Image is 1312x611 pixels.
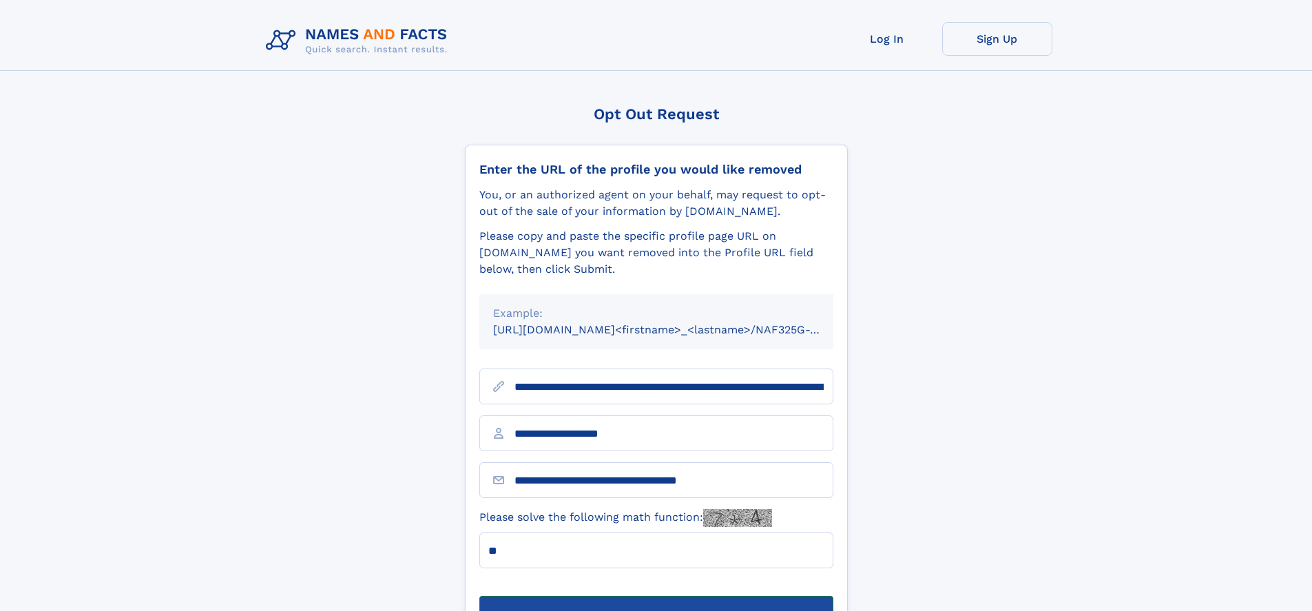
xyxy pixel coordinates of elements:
[493,323,860,336] small: [URL][DOMAIN_NAME]<firstname>_<lastname>/NAF325G-xxxxxxxx
[479,187,833,220] div: You, or an authorized agent on your behalf, may request to opt-out of the sale of your informatio...
[479,228,833,278] div: Please copy and paste the specific profile page URL on [DOMAIN_NAME] you want removed into the Pr...
[260,22,459,59] img: Logo Names and Facts
[479,162,833,177] div: Enter the URL of the profile you would like removed
[493,305,820,322] div: Example:
[832,22,942,56] a: Log In
[465,105,848,123] div: Opt Out Request
[942,22,1052,56] a: Sign Up
[479,509,772,527] label: Please solve the following math function:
